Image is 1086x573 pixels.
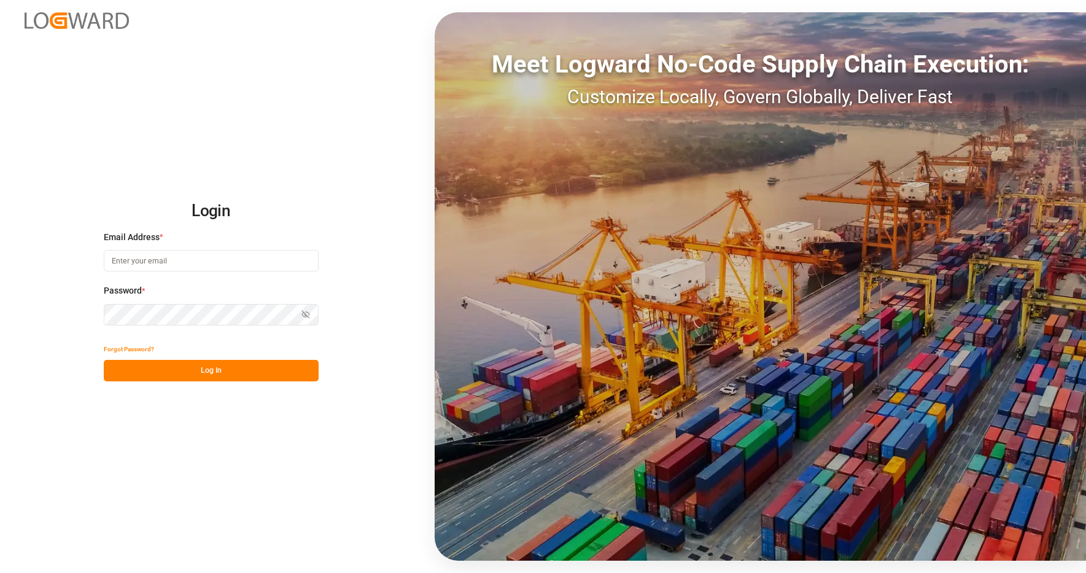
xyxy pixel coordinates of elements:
[435,46,1086,83] div: Meet Logward No-Code Supply Chain Execution:
[104,231,160,244] span: Email Address
[104,250,319,271] input: Enter your email
[435,83,1086,111] div: Customize Locally, Govern Globally, Deliver Fast
[25,12,129,29] img: Logward_new_orange.png
[104,192,319,231] h2: Login
[104,360,319,381] button: Log In
[104,284,142,297] span: Password
[104,338,154,360] button: Forgot Password?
